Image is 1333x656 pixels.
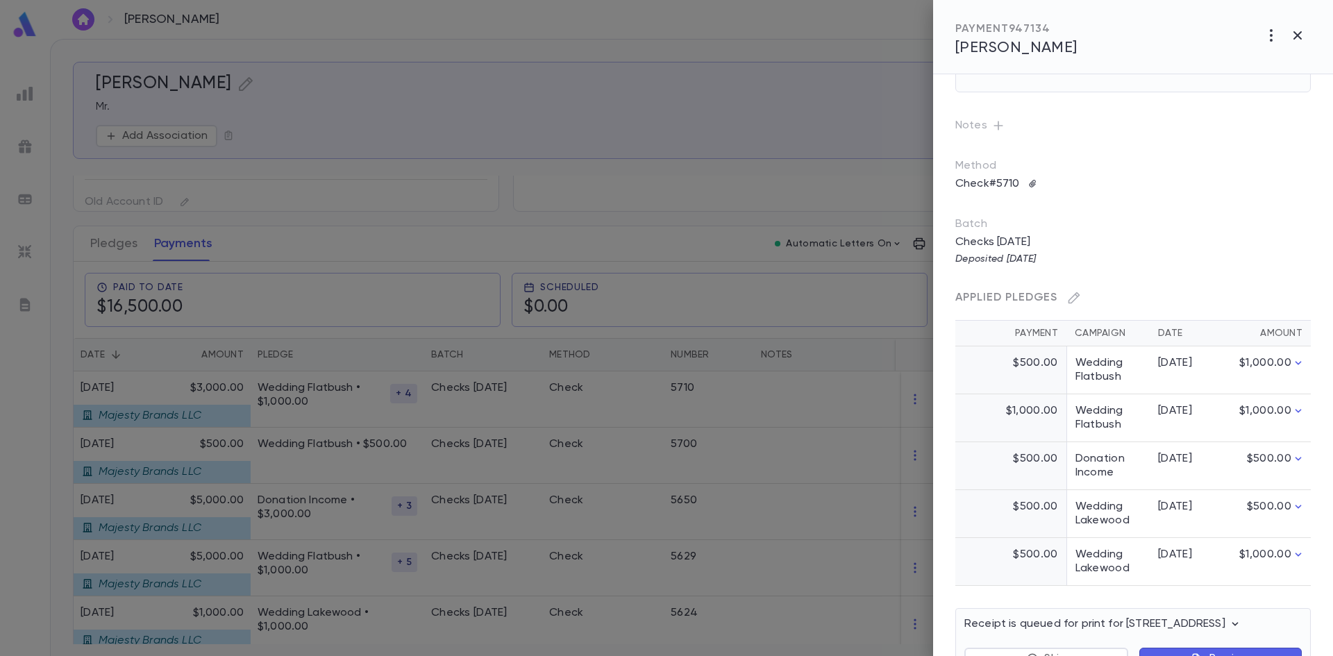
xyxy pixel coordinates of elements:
[947,231,1039,253] p: Checks [DATE]
[1158,500,1211,514] div: [DATE]
[1158,404,1211,418] div: [DATE]
[1219,321,1311,346] th: Amount
[955,217,1311,231] p: Batch
[964,617,1242,631] p: Receipt is queued for print for [STREET_ADDRESS]
[955,292,1057,303] span: Applied Pledges
[1219,394,1311,442] td: $1,000.00
[1219,490,1311,538] td: $500.00
[955,321,1066,346] th: Payment
[1150,321,1219,346] th: Date
[1158,548,1211,562] div: [DATE]
[1066,394,1150,442] td: Wedding Flatbush
[1066,490,1150,538] td: Wedding Lakewood
[1219,538,1311,586] td: $1,000.00
[955,159,1025,173] p: Method
[1219,346,1311,394] td: $1,000.00
[955,442,1066,490] td: $500.00
[1066,321,1150,346] th: Campaign
[1066,346,1150,394] td: Wedding Flatbush
[955,22,1078,36] div: PAYMENT 947134
[1219,442,1311,490] td: $500.00
[1066,538,1150,586] td: Wedding Lakewood
[1158,356,1211,370] div: [DATE]
[955,538,1066,586] td: $500.00
[955,40,1078,56] span: [PERSON_NAME]
[955,346,1066,394] td: $500.00
[955,394,1066,442] td: $1,000.00
[1158,452,1211,466] div: [DATE]
[955,115,1311,137] p: Notes
[1066,442,1150,490] td: Donation Income
[947,173,1028,195] p: Check #5710
[955,490,1066,538] td: $500.00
